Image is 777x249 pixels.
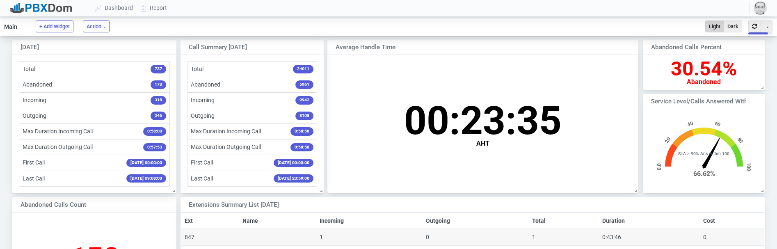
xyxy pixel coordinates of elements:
[656,163,662,170] text: 0.0
[187,108,317,124] li: Outgoing
[671,79,737,85] div: Abandoned
[274,159,313,167] span: [DATE] 00:00:00
[151,65,166,73] span: 737
[699,229,764,245] td: 0
[21,43,153,52] div: [DATE]
[651,97,746,106] div: Service Level/Calls Answered within
[187,123,317,139] li: Max Duration Incoming Call
[137,0,171,16] a: Report
[705,21,724,32] button: Light
[36,21,73,32] button: + Add Widget
[187,77,317,93] li: Abandoned
[189,43,303,52] div: Call Summary [DATE]
[19,77,170,93] li: Abandoned
[187,171,317,187] li: Last Call
[404,98,562,144] span: 00:23:35
[126,174,166,183] span: [DATE] 09:08:00
[316,212,422,229] th: Incoming
[19,155,170,171] li: First Call
[290,127,313,136] span: 0:58:58
[151,112,166,120] span: 246
[83,21,110,32] button: Action
[316,229,422,245] td: 1
[528,212,599,229] th: Total
[274,174,313,183] span: [DATE] 23:59:00
[181,229,239,245] td: 847
[599,212,700,229] th: Duration
[189,200,700,210] div: Extensions Summary List [DATE]
[643,151,764,157] span: SLA > 90% Ans within 100
[151,80,166,89] span: 173
[746,162,752,171] text: 100
[187,139,317,155] li: Max Duration Outgoing Call
[671,57,737,80] span: 30.54%
[290,143,313,152] span: 0:58:58
[19,123,170,139] li: Max Duration Incoming Call
[404,140,562,147] div: AHT
[143,127,166,136] span: 0:58:00
[686,120,694,128] text: 40
[126,159,166,167] span: [DATE] 00:00:00
[599,229,700,245] td: 0:43:46
[19,61,170,77] li: Total
[422,212,528,229] th: Outgoing
[181,212,239,229] th: Ext
[19,171,170,187] li: Last Call
[724,21,742,32] button: Dark
[422,229,528,245] td: 0
[239,212,316,229] th: Name
[754,2,767,15] img: 59815a3c8890a36c254578057cc7be37
[19,92,170,108] li: Incoming
[295,96,313,105] span: 9942
[19,108,170,124] li: Outgoing
[736,136,744,144] text: 80
[693,170,715,178] text: 66.62%
[187,61,317,77] li: Total
[699,212,764,229] th: Cost
[151,96,166,105] span: 318
[187,92,317,108] li: Incoming
[293,65,313,73] span: 24011
[714,120,721,128] text: 60
[528,229,599,245] td: 1
[651,43,746,52] div: Abandoned Calls Percent
[19,139,170,155] li: Max Duration Outgoing Call
[664,136,672,144] text: 20
[92,0,137,16] a: Dashboard
[295,80,313,89] span: 5961
[336,43,601,52] div: Average Handle Time
[187,155,317,171] li: First Call
[295,112,313,120] span: 8108
[143,143,166,152] span: 0:57:53
[21,200,153,210] div: Abandoned Calls Count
